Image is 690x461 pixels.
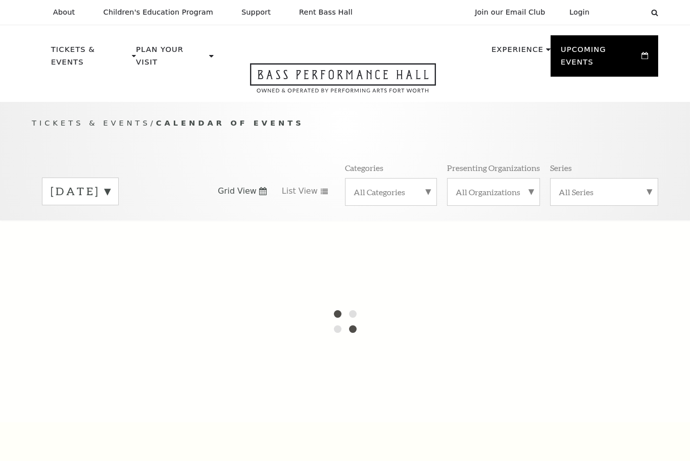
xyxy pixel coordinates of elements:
span: Calendar of Events [156,119,304,127]
label: All Categories [354,187,428,197]
p: Series [550,162,572,173]
span: List View [282,186,318,197]
p: Categories [345,162,383,173]
select: Select: [606,8,642,17]
label: All Organizations [456,187,531,197]
p: About [53,8,75,17]
span: Tickets & Events [32,119,151,127]
span: Grid View [218,186,257,197]
label: All Series [559,187,650,197]
p: Children's Education Program [103,8,213,17]
p: Plan Your Visit [136,43,207,74]
p: Support [241,8,271,17]
p: Experience [491,43,544,62]
p: Upcoming Events [561,43,639,74]
p: Rent Bass Hall [299,8,353,17]
p: Presenting Organizations [447,162,540,173]
p: Tickets & Events [51,43,129,74]
label: [DATE] [51,184,110,199]
p: / [32,117,658,130]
